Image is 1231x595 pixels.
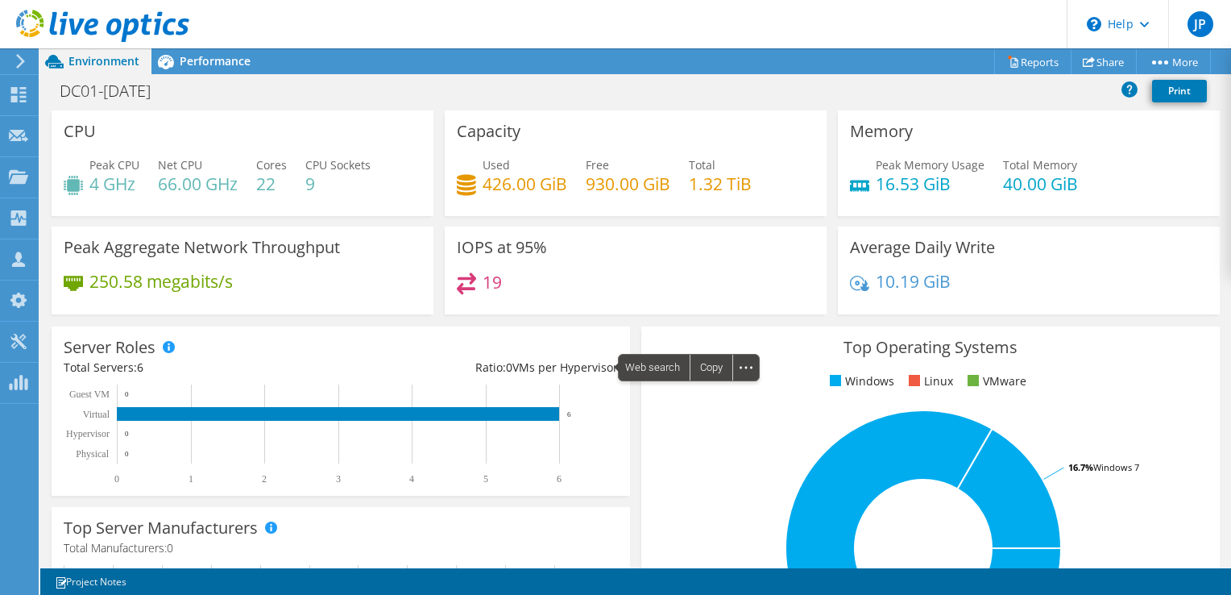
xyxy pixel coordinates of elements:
h4: 19 [483,273,502,291]
text: 4 [409,473,414,485]
text: 1 [189,473,193,485]
li: Linux [905,372,953,390]
a: Project Notes [44,572,138,592]
h4: 4 GHz [89,175,139,193]
text: 0 [125,430,129,438]
span: Net CPU [158,157,202,173]
text: Virtual [83,409,110,420]
text: 2 [262,473,267,485]
span: Free [586,157,609,173]
span: Peak CPU [89,157,139,173]
text: 6 [557,473,562,485]
span: Peak Memory Usage [876,157,984,173]
h3: Memory [850,123,913,140]
span: Performance [180,53,251,69]
span: Used [483,157,510,173]
text: Guest VM [69,389,110,400]
h4: 1.32 TiB [689,175,752,193]
h3: Top Server Manufacturers [64,519,258,537]
h3: Server Roles [64,339,155,356]
text: 0 [125,450,129,458]
a: Share [1071,49,1137,74]
text: 6 [567,410,571,418]
span: Total Memory [1003,157,1077,173]
li: VMware [964,372,1026,390]
text: 3 [336,473,341,485]
text: Hypervisor [66,428,110,439]
span: 6 [137,360,143,375]
li: Windows [826,372,894,390]
h1: DC01-[DATE] [52,82,176,100]
div: Total Servers: [64,359,341,377]
h4: 22 [256,175,287,193]
h4: 9 [305,175,371,193]
h4: 66.00 GHz [158,175,238,193]
text: 5 [483,473,488,485]
text: 0 [125,390,129,398]
span: Web search [619,355,690,381]
span: 0 [506,360,512,375]
text: 0 [114,473,119,485]
div: Ratio: VMs per Hypervisor [341,359,618,377]
h3: CPU [64,123,96,140]
tspan: Windows 7 [1093,461,1139,473]
h4: 40.00 GiB [1003,175,1078,193]
h4: 16.53 GiB [876,175,984,193]
span: Cores [256,157,287,173]
h4: Total Manufacturers: [64,539,618,557]
text: Physical [76,448,109,460]
h3: Capacity [457,123,520,140]
h4: 10.19 GiB [876,273,951,290]
h3: IOPS at 95% [457,239,547,256]
span: 0 [167,540,173,555]
h4: 930.00 GiB [586,175,670,193]
div: Copy [690,355,732,381]
svg: \n [1087,17,1101,31]
span: Total [689,157,715,173]
a: More [1136,49,1211,74]
a: Reports [994,49,1071,74]
h4: 426.00 GiB [483,175,567,193]
span: CPU Sockets [305,157,371,173]
h3: Top Operating Systems [653,339,1208,356]
a: Print [1152,80,1207,102]
tspan: 16.7% [1068,461,1093,473]
h3: Peak Aggregate Network Throughput [64,239,340,256]
h4: 250.58 megabits/s [89,273,233,290]
h3: Average Daily Write [850,239,995,256]
span: JP [1187,11,1213,37]
span: Environment [68,53,139,69]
